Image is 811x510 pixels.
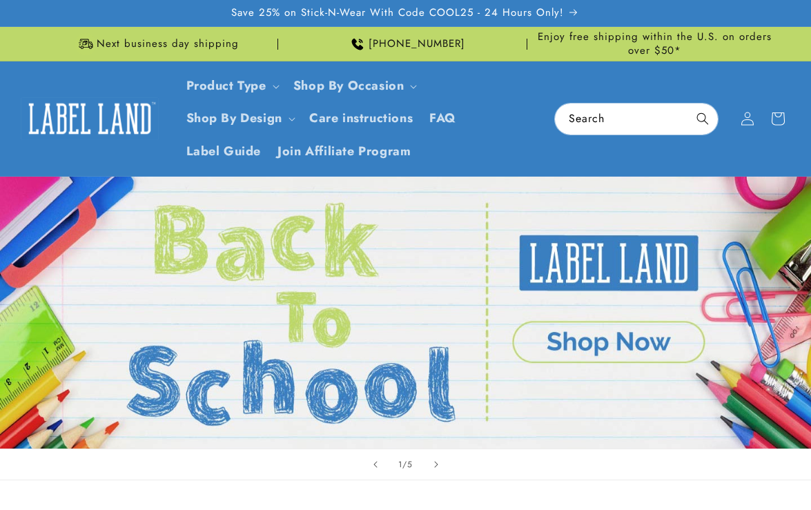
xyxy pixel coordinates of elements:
span: Shop By Occasion [293,78,404,94]
img: Label Land [21,97,159,140]
span: FAQ [429,110,456,126]
span: Enjoy free shipping within the U.S. on orders over $50* [533,30,776,57]
span: Save 25% on Stick-N-Wear With Code COOL25 - 24 Hours Only! [231,6,564,20]
button: Next slide [421,449,451,480]
span: 1 [398,458,402,471]
summary: Shop By Occasion [285,70,423,102]
a: Label Guide [178,135,270,168]
span: Label Guide [186,144,262,159]
span: / [402,458,407,471]
div: Announcement [35,27,278,61]
a: Care instructions [301,102,421,135]
span: Next business day shipping [97,37,239,51]
span: [PHONE_NUMBER] [369,37,465,51]
summary: Shop By Design [178,102,301,135]
a: Label Land [16,92,164,145]
button: Search [687,104,718,134]
span: Join Affiliate Program [277,144,411,159]
a: Product Type [186,77,266,95]
summary: Product Type [178,70,285,102]
span: Care instructions [309,110,413,126]
iframe: Gorgias live chat messenger [673,451,797,496]
a: Join Affiliate Program [269,135,419,168]
div: Announcement [284,27,527,61]
a: Shop By Design [186,109,282,127]
a: FAQ [421,102,465,135]
span: 5 [407,458,413,471]
div: Announcement [533,27,776,61]
button: Previous slide [360,449,391,480]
